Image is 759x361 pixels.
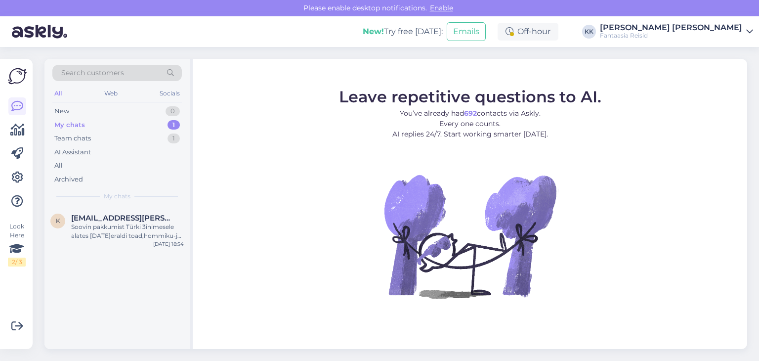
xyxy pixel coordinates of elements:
b: 692 [464,108,477,117]
div: Look Here [8,222,26,267]
div: 1 [168,134,180,143]
div: Team chats [54,134,91,143]
span: kaie.kirk@outlook.com [71,214,174,223]
div: 2 / 3 [8,258,26,267]
span: Search customers [61,68,124,78]
div: My chats [54,120,85,130]
div: 1 [168,120,180,130]
div: Fantaasia Reisid [600,32,742,40]
div: Off-hour [498,23,558,41]
div: New [54,106,69,116]
div: Soovin pakkumist Türki 3inimesele alates [DATE]eraldi toad,hommiku-ja õhusöök,rõdu,merevaatega [P... [71,223,184,240]
div: AI Assistant [54,147,91,157]
div: KK [582,25,596,39]
div: All [52,87,64,100]
p: You’ve already had contacts via Askly. Every one counts. AI replies 24/7. Start working smarter [... [339,108,601,139]
span: k [56,217,60,225]
button: Emails [447,22,486,41]
div: [PERSON_NAME] [PERSON_NAME] [600,24,742,32]
div: Web [102,87,120,100]
span: Leave repetitive questions to AI. [339,87,601,106]
img: Askly Logo [8,67,27,86]
a: [PERSON_NAME] [PERSON_NAME]Fantaasia Reisid [600,24,753,40]
b: New! [363,27,384,36]
span: My chats [104,192,130,201]
span: Enable [427,3,456,12]
div: Try free [DATE]: [363,26,443,38]
div: Socials [158,87,182,100]
div: All [54,161,63,171]
div: [DATE] 18:54 [153,240,184,248]
div: Archived [54,175,83,184]
img: No Chat active [381,147,559,325]
div: 0 [166,106,180,116]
